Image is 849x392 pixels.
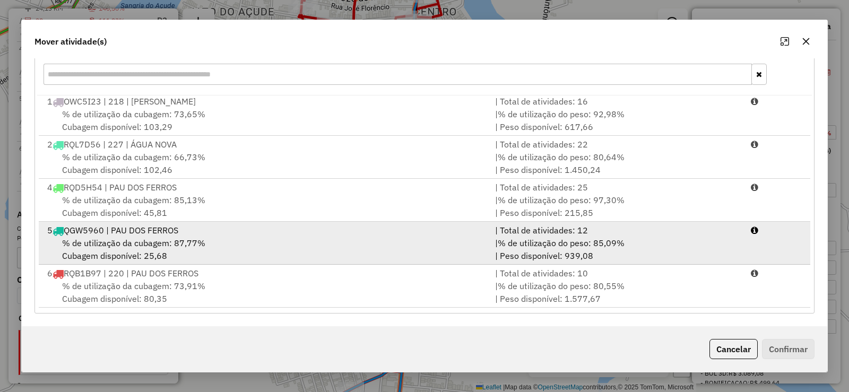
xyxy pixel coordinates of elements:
span: % de utilização da cubagem: 85,13% [62,195,205,205]
span: Mover atividade(s) [34,35,107,48]
div: Cubagem disponível: 45,81 [41,194,489,219]
div: Cubagem disponível: 103,29 [41,108,489,133]
div: | | Peso disponível: 617,66 [489,108,744,133]
div: | | Peso disponível: 1.577,67 [489,280,744,305]
i: Porcentagens após mover as atividades: Cubagem: 67,22% Peso: 81,20% [751,140,758,149]
div: | Total de atividades: 16 [489,95,744,108]
span: OWC5I23 | 218 | [PERSON_NAME] [64,96,196,107]
div: 6 [41,267,489,280]
span: % de utilização do peso: 80,55% [498,281,625,291]
span: % de utilização da cubagem: 66,73% [62,152,205,162]
span: % de utilização do peso: 80,64% [498,152,625,162]
button: Cancelar [709,339,758,359]
span: % de utilização da cubagem: 73,91% [62,281,205,291]
span: % de utilização da cubagem: 73,65% [62,109,205,119]
div: Cubagem disponível: 80,35 [41,280,489,305]
div: 5 QGW5960 | PAU DOS FERROS [41,224,489,237]
div: 4 RQD5H54 | PAU DOS FERROS [41,181,489,194]
div: 1 [41,95,489,108]
div: | Total de atividades: 10 [489,267,744,280]
i: Porcentagens após mover as atividades: Cubagem: 85,62% Peso: 97,83% [751,183,758,191]
span: % de utilização do peso: 85,09% [498,238,625,248]
div: | | Peso disponível: 1.450,24 [489,151,744,176]
div: | Total de atividades: 12 [489,224,744,237]
div: | | Peso disponível: 215,85 [489,194,744,219]
div: | Total de atividades: 22 [489,138,744,151]
div: Cubagem disponível: 25,68 [41,237,489,262]
i: Porcentagens após mover as atividades: Cubagem: 74,40% Peso: 81,07% [751,269,758,277]
div: | Total de atividades: 25 [489,181,744,194]
div: | | Peso disponível: 939,08 [489,237,744,262]
span: RQL7D56 | 227 | ÁGUA NOVA [64,139,177,150]
button: Maximize [776,33,793,50]
span: RQB1B97 | 220 | PAU DOS FERROS [64,268,198,278]
span: % de utilização da cubagem: 87,77% [62,238,205,248]
i: Porcentagens após mover as atividades: Cubagem: 88,49% Peso: 85,77% [751,226,758,234]
i: Porcentagens após mover as atividades: Cubagem: 74,03% Peso: 93,46% [751,97,758,106]
span: % de utilização do peso: 92,98% [498,109,625,119]
div: Cubagem disponível: 102,46 [41,151,489,176]
span: % de utilização do peso: 97,30% [498,195,625,205]
div: 2 [41,138,489,151]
